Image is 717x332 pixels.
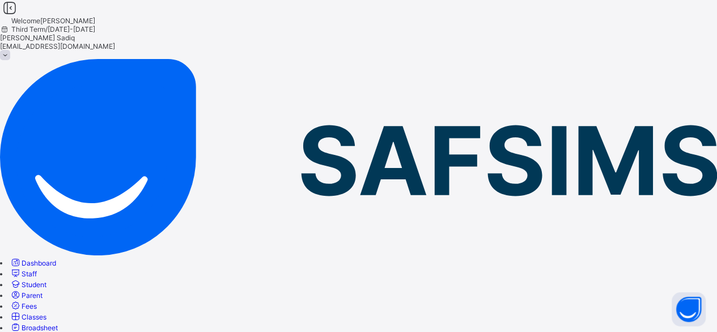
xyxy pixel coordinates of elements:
[10,291,43,300] a: Parent
[11,16,95,25] span: Welcome [PERSON_NAME]
[10,302,37,310] a: Fees
[22,323,58,332] span: Broadsheet
[22,313,46,321] span: Classes
[22,280,46,289] span: Student
[10,280,46,289] a: Student
[22,291,43,300] span: Parent
[10,270,37,278] a: Staff
[672,292,706,326] button: Open asap
[22,270,37,278] span: Staff
[10,323,58,332] a: Broadsheet
[10,259,56,267] a: Dashboard
[22,302,37,310] span: Fees
[10,313,46,321] a: Classes
[22,259,56,267] span: Dashboard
